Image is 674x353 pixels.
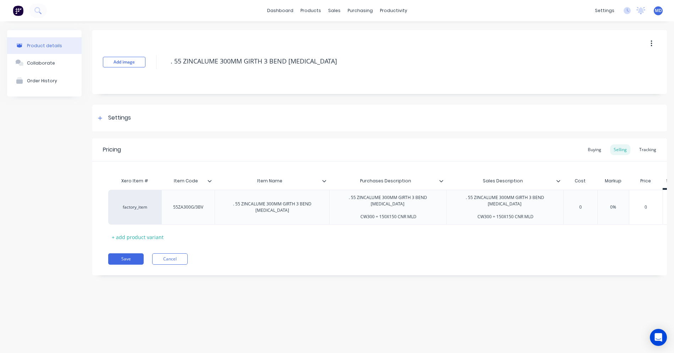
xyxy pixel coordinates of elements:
div: products [297,5,325,16]
button: Cancel [152,253,188,265]
textarea: . 55 ZINCALUME 300MM GIRTH 3 BEND [MEDICAL_DATA] [167,53,610,70]
div: Settings [108,114,131,122]
div: + add product variant [108,232,167,243]
div: purchasing [344,5,376,16]
div: Collaborate [27,60,55,66]
img: Factory [13,5,23,16]
div: . 55 ZINCALUME 300MM GIRTH 3 BEND [MEDICAL_DATA] CW300 = 150X150 CNR MLD [449,193,560,221]
div: 0% [596,198,631,216]
button: Collaborate [7,54,82,72]
button: Add image [103,57,145,67]
div: Cost [563,174,597,188]
div: Xero Item # [108,174,161,188]
div: Sales Description [446,174,563,188]
div: Item Name [215,172,325,190]
div: factory_item [115,204,154,210]
div: Item Name [215,174,329,188]
div: 0 [628,198,664,216]
div: Item Code [161,172,210,190]
div: Markup [597,174,629,188]
div: settings [591,5,618,16]
div: Open Intercom Messenger [650,329,667,346]
div: . 55 ZINCALUME 300MM GIRTH 3 BEND [MEDICAL_DATA] [218,199,326,215]
div: sales [325,5,344,16]
div: Selling [610,144,630,155]
div: Pricing [103,145,121,154]
div: 55ZA300G/3BV [167,203,209,212]
button: Order History [7,72,82,89]
div: Price [629,174,663,188]
button: Save [108,253,144,265]
span: MD [655,7,662,14]
div: Item Code [161,174,215,188]
a: dashboard [264,5,297,16]
div: Purchases Description [329,172,442,190]
div: . 55 ZINCALUME 300MM GIRTH 3 BEND [MEDICAL_DATA] CW300 = 150X150 CNR MLD [332,193,443,221]
div: productivity [376,5,411,16]
div: 0 [563,198,598,216]
div: Purchases Description [329,174,446,188]
div: Buying [584,144,605,155]
div: Tracking [636,144,660,155]
div: Product details [27,43,62,48]
div: Order History [27,78,57,83]
div: Sales Description [446,172,559,190]
button: Product details [7,37,82,54]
